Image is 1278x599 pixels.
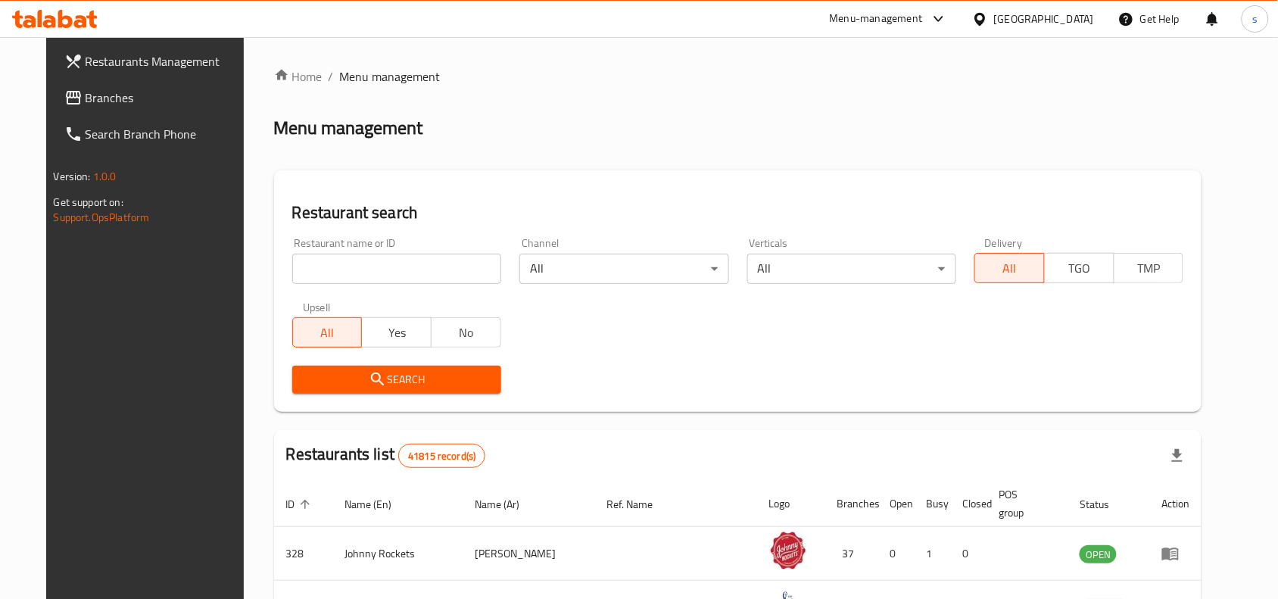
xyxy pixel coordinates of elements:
[399,449,485,463] span: 41815 record(s)
[292,201,1184,224] h2: Restaurant search
[463,527,594,581] td: [PERSON_NAME]
[830,10,923,28] div: Menu-management
[304,370,489,389] span: Search
[333,527,463,581] td: Johnny Rockets
[769,532,807,569] img: Johnny Rockets
[303,302,331,313] label: Upsell
[1161,544,1189,563] div: Menu
[878,481,915,527] th: Open
[438,322,495,344] span: No
[951,481,987,527] th: Closed
[878,527,915,581] td: 0
[985,238,1023,248] label: Delivery
[86,89,248,107] span: Branches
[274,67,323,86] a: Home
[1080,495,1129,513] span: Status
[93,167,117,186] span: 1.0.0
[475,495,539,513] span: Name (Ar)
[915,481,951,527] th: Busy
[345,495,412,513] span: Name (En)
[747,254,956,284] div: All
[54,167,91,186] span: Version:
[286,443,486,468] h2: Restaurants list
[86,52,248,70] span: Restaurants Management
[52,43,260,80] a: Restaurants Management
[1159,438,1195,474] div: Export file
[1051,257,1108,279] span: TGO
[292,254,501,284] input: Search for restaurant name or ID..
[1080,546,1117,563] span: OPEN
[274,67,1202,86] nav: breadcrumb
[292,366,501,394] button: Search
[52,80,260,116] a: Branches
[1252,11,1258,27] span: s
[757,481,825,527] th: Logo
[981,257,1039,279] span: All
[54,192,123,212] span: Get support on:
[329,67,334,86] li: /
[951,527,987,581] td: 0
[1121,257,1178,279] span: TMP
[606,495,672,513] span: Ref. Name
[1080,545,1117,563] div: OPEN
[825,527,878,581] td: 37
[286,495,315,513] span: ID
[368,322,425,344] span: Yes
[86,125,248,143] span: Search Branch Phone
[519,254,728,284] div: All
[999,485,1050,522] span: POS group
[1044,253,1114,283] button: TGO
[431,317,501,348] button: No
[299,322,357,344] span: All
[915,527,951,581] td: 1
[340,67,441,86] span: Menu management
[292,317,363,348] button: All
[1149,481,1202,527] th: Action
[994,11,1094,27] div: [GEOGRAPHIC_DATA]
[274,527,333,581] td: 328
[54,207,150,227] a: Support.OpsPlatform
[274,116,423,140] h2: Menu management
[1114,253,1184,283] button: TMP
[361,317,432,348] button: Yes
[398,444,485,468] div: Total records count
[974,253,1045,283] button: All
[825,481,878,527] th: Branches
[52,116,260,152] a: Search Branch Phone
